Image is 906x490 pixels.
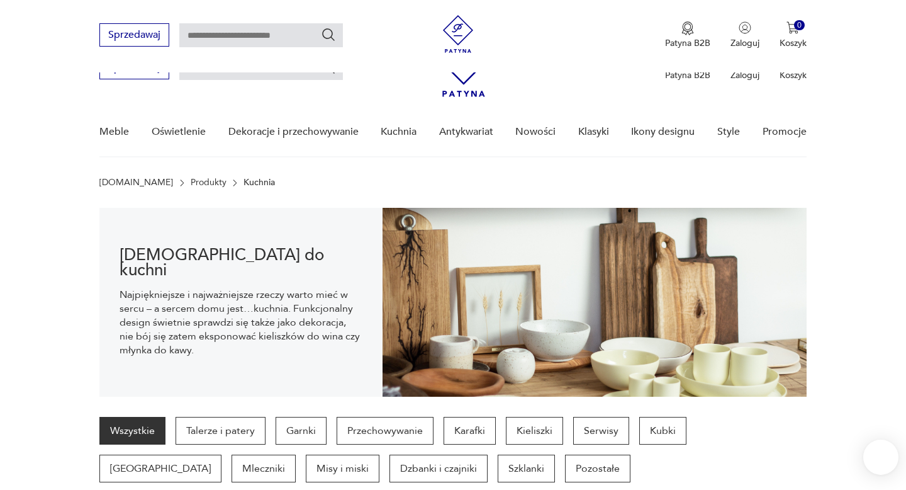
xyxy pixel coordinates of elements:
[739,21,751,34] img: Ikonka użytkownika
[99,455,221,482] a: [GEOGRAPHIC_DATA]
[439,108,493,156] a: Antykwariat
[99,108,129,156] a: Meble
[506,417,563,445] a: Kieliszki
[794,20,805,31] div: 0
[863,440,898,475] iframe: Smartsupp widget button
[578,108,609,156] a: Klasyki
[444,417,496,445] a: Karafki
[665,37,710,49] p: Patyna B2B
[120,248,362,278] h1: [DEMOGRAPHIC_DATA] do kuchni
[665,21,710,49] a: Ikona medaluPatyna B2B
[681,21,694,35] img: Ikona medalu
[232,455,296,482] a: Mleczniki
[383,208,807,397] img: b2f6bfe4a34d2e674d92badc23dc4074.jpg
[665,69,710,81] p: Patyna B2B
[99,23,169,47] button: Sprzedawaj
[498,455,555,482] a: Szklanki
[565,455,630,482] a: Pozostałe
[631,108,695,156] a: Ikony designu
[381,108,417,156] a: Kuchnia
[276,417,327,445] a: Garnki
[573,417,629,445] a: Serwisy
[780,21,807,49] button: 0Koszyk
[730,21,759,49] button: Zaloguj
[243,178,275,188] p: Kuchnia
[99,417,165,445] a: Wszystkie
[176,417,266,445] a: Talerze i patery
[786,21,799,34] img: Ikona koszyka
[665,21,710,49] button: Patyna B2B
[780,69,807,81] p: Koszyk
[228,108,359,156] a: Dekoracje i przechowywanie
[120,288,362,357] p: Najpiękniejsze i najważniejsze rzeczy warto mieć w sercu – a sercem domu jest…kuchnia. Funkcjonal...
[717,108,740,156] a: Style
[639,417,686,445] a: Kubki
[515,108,556,156] a: Nowości
[152,108,206,156] a: Oświetlenie
[306,455,379,482] a: Misy i miski
[337,417,433,445] a: Przechowywanie
[99,178,173,188] a: [DOMAIN_NAME]
[780,37,807,49] p: Koszyk
[191,178,226,188] a: Produkty
[730,69,759,81] p: Zaloguj
[99,64,169,73] a: Sprzedawaj
[389,455,488,482] a: Dzbanki i czajniki
[321,27,336,42] button: Szukaj
[730,37,759,49] p: Zaloguj
[439,15,477,53] img: Patyna - sklep z meblami i dekoracjami vintage
[763,108,807,156] a: Promocje
[99,31,169,40] a: Sprzedawaj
